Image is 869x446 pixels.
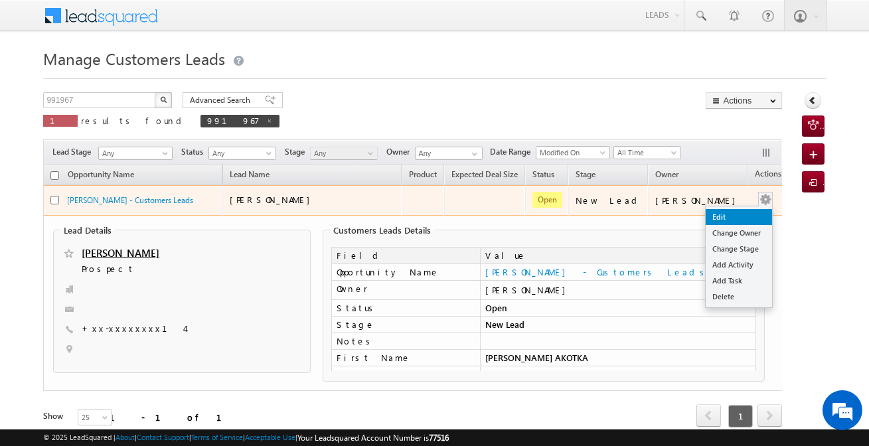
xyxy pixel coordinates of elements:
[116,433,135,441] a: About
[409,169,437,179] span: Product
[386,146,415,158] span: Owner
[61,167,141,185] a: Opportunity Name
[331,350,480,366] td: First Name
[78,409,112,425] a: 25
[526,167,561,185] a: Status
[82,263,238,276] span: Prospect
[576,194,642,206] div: New Lead
[223,167,276,185] span: Lead Name
[536,146,610,159] a: Modified On
[532,192,562,208] span: Open
[445,167,524,185] a: Expected Deal Size
[331,264,480,281] td: Opportunity Name
[706,225,772,241] a: Change Owner
[748,167,788,184] span: Actions
[331,247,480,264] td: Field
[490,146,536,158] span: Date Range
[137,433,189,441] a: Contact Support
[480,317,756,333] td: New Lead
[50,171,59,180] input: Check all records
[429,433,449,443] span: 77516
[415,147,483,160] input: Type to Search
[465,147,481,161] a: Show All Items
[245,433,295,441] a: Acceptable Use
[43,431,449,444] span: © 2025 LeadSquared | | | | |
[110,409,238,425] div: 1 - 1 of 1
[485,266,709,277] a: [PERSON_NAME] - Customers Leads
[331,366,480,383] td: Opportunity ID
[480,350,756,366] td: [PERSON_NAME] AKOTKA
[480,247,756,264] td: Value
[706,92,782,109] button: Actions
[43,410,67,422] div: Show
[706,209,772,225] a: Edit
[98,147,173,160] a: Any
[285,146,310,158] span: Stage
[331,317,480,333] td: Stage
[331,300,480,317] td: Status
[480,300,756,317] td: Open
[330,225,434,236] legend: Customers Leads Details
[230,194,317,205] span: [PERSON_NAME]
[43,48,225,69] span: Manage Customers Leads
[99,147,168,159] span: Any
[706,241,772,257] a: Change Stage
[536,147,605,159] span: Modified On
[68,169,134,179] span: Opportunity Name
[310,147,378,160] a: Any
[181,348,241,366] em: Start Chat
[78,411,114,423] span: 25
[655,169,678,179] span: Owner
[52,146,96,158] span: Lead Stage
[569,167,602,185] a: Stage
[655,194,742,206] div: [PERSON_NAME]
[218,7,250,38] div: Minimize live chat window
[60,225,115,236] legend: Lead Details
[576,169,595,179] span: Stage
[331,281,480,300] td: Owner
[67,195,193,205] a: [PERSON_NAME] - Customers Leads
[451,169,518,179] span: Expected Deal Size
[69,70,223,87] div: Chat with us now
[190,94,254,106] span: Advanced Search
[50,115,71,126] span: 1
[82,246,159,260] a: [PERSON_NAME]
[696,404,721,427] span: prev
[160,96,167,103] img: Search
[311,147,374,159] span: Any
[480,366,756,383] td: 991967
[191,433,243,441] a: Terms of Service
[757,406,782,427] a: next
[297,433,449,443] span: Your Leadsquared Account Number is
[728,405,753,427] span: 1
[331,333,480,350] td: Notes
[706,273,772,289] a: Add Task
[485,284,751,296] div: [PERSON_NAME]
[207,115,260,126] span: 991967
[696,406,721,427] a: prev
[706,289,772,305] a: Delete
[706,257,772,273] a: Add Activity
[23,70,56,87] img: d_60004797649_company_0_60004797649
[82,323,185,336] span: +xx-xxxxxxxx14
[17,123,242,336] textarea: Type your message and hit 'Enter'
[181,146,208,158] span: Status
[209,147,272,159] span: Any
[614,147,677,159] span: All Time
[613,146,681,159] a: All Time
[81,115,187,126] span: results found
[208,147,276,160] a: Any
[757,404,782,427] span: next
